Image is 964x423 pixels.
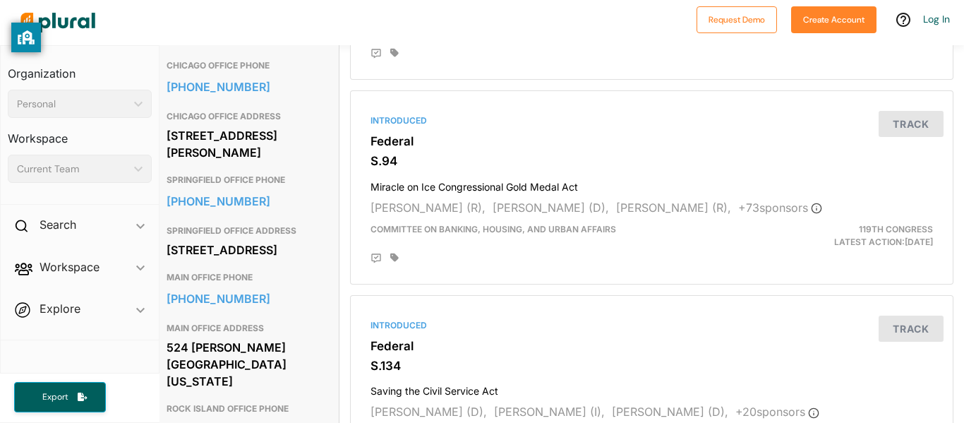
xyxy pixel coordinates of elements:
[167,172,322,189] h3: SPRINGFIELD OFFICE PHONE
[167,57,322,74] h3: CHICAGO OFFICE PHONE
[167,400,322,417] h3: ROCK ISLAND OFFICE PHONE
[370,224,616,234] span: Committee on Banking, Housing, and Urban Affairs
[167,320,322,337] h3: MAIN OFFICE ADDRESS
[493,201,609,215] span: [PERSON_NAME] (D),
[749,223,944,249] div: Latest Action: [DATE]
[923,13,950,25] a: Log In
[17,97,128,112] div: Personal
[791,11,876,26] a: Create Account
[167,125,322,163] div: [STREET_ADDRESS][PERSON_NAME]
[370,134,933,148] h3: Federal
[879,111,944,137] button: Track
[697,11,777,26] a: Request Demo
[612,405,728,419] span: [PERSON_NAME] (D),
[40,217,76,232] h2: Search
[8,53,152,84] h3: Organization
[14,382,106,412] button: Export
[167,191,322,212] a: [PHONE_NUMBER]
[370,319,933,332] div: Introduced
[735,405,819,419] span: + 20 sponsor s
[370,405,487,419] span: [PERSON_NAME] (D),
[167,108,322,125] h3: CHICAGO OFFICE ADDRESS
[167,337,322,392] div: 524 [PERSON_NAME][GEOGRAPHIC_DATA][US_STATE]
[167,76,322,97] a: [PHONE_NUMBER]
[370,379,933,398] h4: Saving the Civil Service Act
[390,253,399,263] div: Add tags
[791,6,876,33] button: Create Account
[697,6,777,33] button: Request Demo
[738,201,822,215] span: + 73 sponsor s
[167,222,322,239] h3: SPRINGFIELD OFFICE ADDRESS
[11,23,41,52] button: privacy banner
[370,154,933,168] h3: S.94
[370,114,933,127] div: Introduced
[879,316,944,342] button: Track
[167,288,322,309] a: [PHONE_NUMBER]
[390,48,399,58] div: Add tags
[370,48,382,59] div: Add Position Statement
[8,118,152,149] h3: Workspace
[167,269,322,286] h3: MAIN OFFICE PHONE
[17,162,128,177] div: Current Team
[370,359,933,373] h3: S.134
[370,174,933,193] h4: Miracle on Ice Congressional Gold Medal Act
[616,201,731,215] span: [PERSON_NAME] (R),
[167,239,322,261] div: [STREET_ADDRESS]
[32,391,78,403] span: Export
[370,339,933,353] h3: Federal
[370,253,382,264] div: Add Position Statement
[370,201,486,215] span: [PERSON_NAME] (R),
[494,405,605,419] span: [PERSON_NAME] (I),
[859,224,933,234] span: 119th Congress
